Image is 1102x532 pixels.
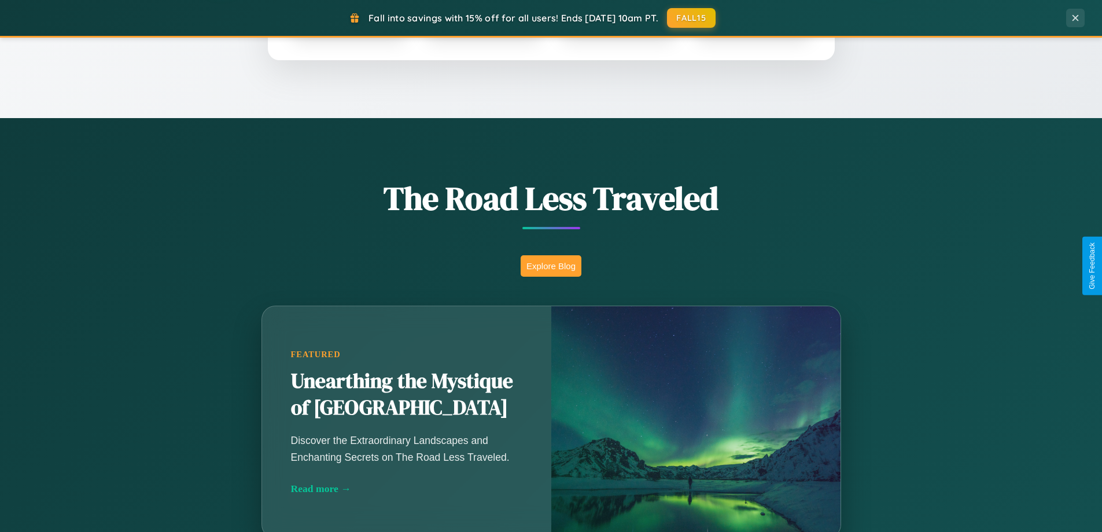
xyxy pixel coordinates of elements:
button: FALL15 [667,8,716,28]
div: Give Feedback [1088,243,1096,289]
p: Discover the Extraordinary Landscapes and Enchanting Secrets on The Road Less Traveled. [291,432,522,465]
span: Fall into savings with 15% off for all users! Ends [DATE] 10am PT. [368,12,658,24]
h2: Unearthing the Mystique of [GEOGRAPHIC_DATA] [291,368,522,421]
button: Explore Blog [521,255,581,277]
div: Read more → [291,483,522,495]
h1: The Road Less Traveled [204,176,898,221]
div: Featured [291,350,522,359]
